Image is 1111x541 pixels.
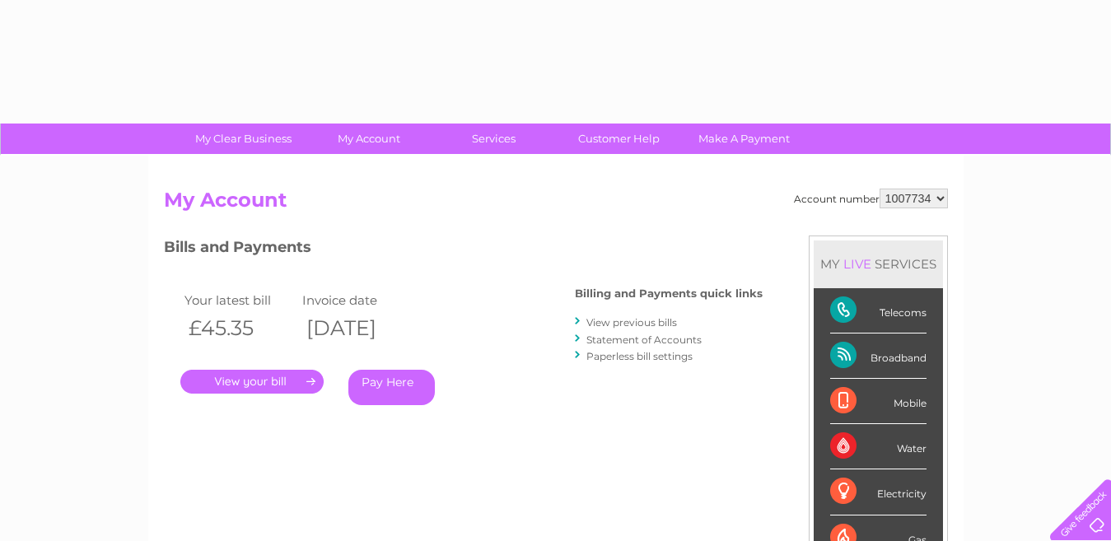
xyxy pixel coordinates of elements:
[830,333,927,379] div: Broadband
[551,124,687,154] a: Customer Help
[830,288,927,333] div: Telecoms
[301,124,436,154] a: My Account
[298,311,417,345] th: [DATE]
[426,124,562,154] a: Services
[298,289,417,311] td: Invoice date
[586,316,677,329] a: View previous bills
[840,256,875,272] div: LIVE
[830,469,927,515] div: Electricity
[586,350,693,362] a: Paperless bill settings
[180,370,324,394] a: .
[830,379,927,424] div: Mobile
[348,370,435,405] a: Pay Here
[830,424,927,469] div: Water
[180,289,299,311] td: Your latest bill
[586,333,702,346] a: Statement of Accounts
[164,189,948,220] h2: My Account
[164,236,763,264] h3: Bills and Payments
[814,240,943,287] div: MY SERVICES
[794,189,948,208] div: Account number
[575,287,763,300] h4: Billing and Payments quick links
[676,124,812,154] a: Make A Payment
[180,311,299,345] th: £45.35
[175,124,311,154] a: My Clear Business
